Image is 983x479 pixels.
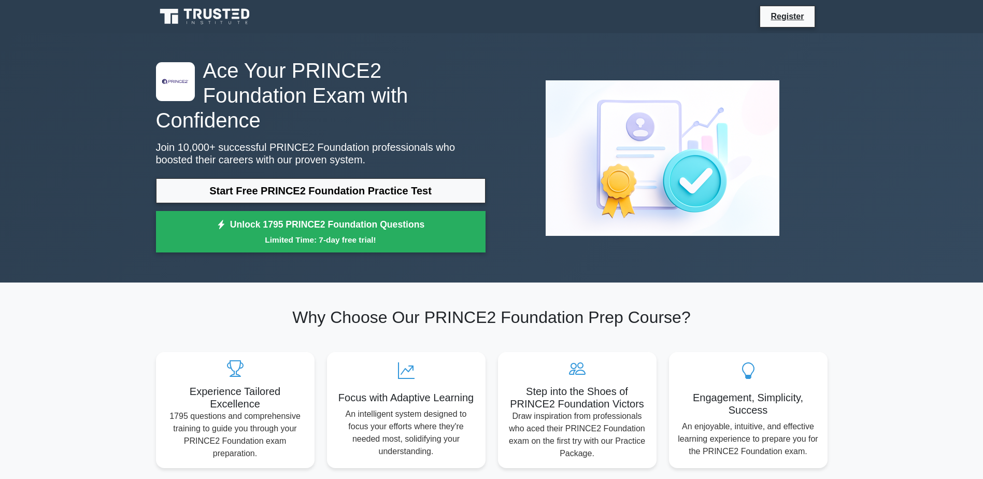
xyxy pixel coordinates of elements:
h5: Focus with Adaptive Learning [335,391,477,404]
h5: Step into the Shoes of PRINCE2 Foundation Victors [506,385,648,410]
a: Start Free PRINCE2 Foundation Practice Test [156,178,486,203]
a: Register [764,10,810,23]
p: Draw inspiration from professionals who aced their PRINCE2 Foundation exam on the first try with ... [506,410,648,460]
a: Unlock 1795 PRINCE2 Foundation QuestionsLimited Time: 7-day free trial! [156,211,486,252]
h5: Experience Tailored Excellence [164,385,306,410]
small: Limited Time: 7-day free trial! [169,234,473,246]
img: PRINCE2 Foundation Preview [537,72,788,244]
p: 1795 questions and comprehensive training to guide you through your PRINCE2 Foundation exam prepa... [164,410,306,460]
p: An intelligent system designed to focus your efforts where they're needed most, solidifying your ... [335,408,477,458]
p: An enjoyable, intuitive, and effective learning experience to prepare you for the PRINCE2 Foundat... [677,420,819,458]
h5: Engagement, Simplicity, Success [677,391,819,416]
p: Join 10,000+ successful PRINCE2 Foundation professionals who boosted their careers with our prove... [156,141,486,166]
h1: Ace Your PRINCE2 Foundation Exam with Confidence [156,58,486,133]
h2: Why Choose Our PRINCE2 Foundation Prep Course? [156,307,828,327]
